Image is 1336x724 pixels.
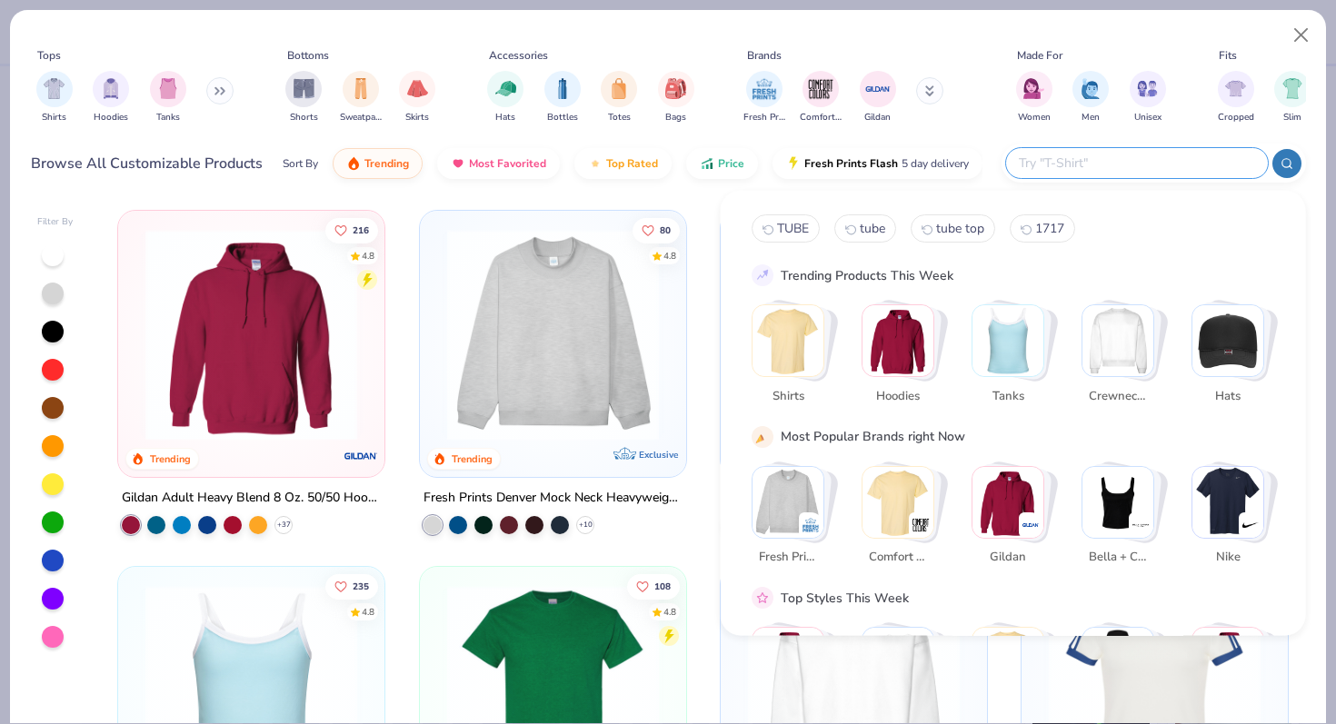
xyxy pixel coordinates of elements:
div: filter for Hats [487,71,523,124]
button: Stack Card Button Nike [1191,465,1275,573]
span: tube [860,220,885,237]
img: Tanks [972,305,1043,376]
div: Fits [1219,47,1237,64]
div: Browse All Customizable Products [31,153,263,174]
div: filter for Fresh Prints [743,71,785,124]
img: Comfort Colors [862,466,933,537]
div: filter for Tanks [150,71,186,124]
button: filter button [860,71,896,124]
img: Fresh Prints [802,515,820,533]
div: filter for Slim [1274,71,1311,124]
div: filter for Shorts [285,71,322,124]
img: Nike [1192,466,1263,537]
button: Stack Card Button Crewnecks [1082,304,1165,412]
button: Stack Card Button Hoodies [862,304,945,412]
img: Cropped Image [1225,78,1246,99]
img: Gildan [1022,515,1040,533]
button: filter button [36,71,73,124]
img: f5d85501-0dbb-4ee4-b115-c08fa3845d83 [438,229,668,441]
div: Fresh Prints Denver Mock Neck Heavyweight Sweatshirt [424,487,683,510]
button: Trending [333,148,423,179]
span: Tanks [156,111,180,124]
div: filter for Women [1016,71,1052,124]
span: Crewnecks [1088,387,1147,405]
img: Gildan logo [344,438,380,474]
span: Fresh Prints Flash [804,156,898,171]
div: filter for Totes [601,71,637,124]
span: Skirts [405,111,429,124]
div: Gildan Adult Heavy Blend 8 Oz. 50/50 Hooded Sweatshirt [122,487,381,510]
span: Unisex [1134,111,1162,124]
img: Shirts [753,305,823,376]
img: party_popper.gif [754,428,771,444]
span: Fresh Prints [743,111,785,124]
img: Gildan Image [864,75,892,103]
img: most_fav.gif [451,156,465,171]
img: Comfort Colors [912,515,930,533]
span: Sweatpants [340,111,382,124]
div: Filter By [37,215,74,229]
div: filter for Unisex [1130,71,1166,124]
img: Bags Image [665,78,685,99]
button: filter button [93,71,129,124]
img: Tanks Image [158,78,178,99]
button: Stack Card Button Fresh Prints [752,465,835,573]
div: filter for Gildan [860,71,896,124]
div: filter for Bags [658,71,694,124]
button: Stack Card Button Shirts [752,304,835,412]
div: 4.8 [663,606,675,620]
img: Bottles Image [553,78,573,99]
img: Comfort Colors Image [807,75,834,103]
button: Most Favorited [437,148,560,179]
img: Skirts Image [407,78,428,99]
img: Sweatpants Image [351,78,371,99]
img: Slim Image [1282,78,1302,99]
div: filter for Skirts [399,71,435,124]
span: Hats [1198,387,1257,405]
button: Close [1284,18,1319,53]
img: Hats Image [495,78,516,99]
button: Like [325,217,378,243]
div: filter for Cropped [1218,71,1254,124]
button: Fresh Prints Flash5 day delivery [773,148,982,179]
span: 80 [659,225,670,234]
div: 4.8 [362,249,374,263]
img: Casual [1192,628,1263,699]
span: Tanks [978,387,1037,405]
div: Made For [1017,47,1062,64]
img: Shorts Image [294,78,314,99]
img: Fresh Prints Image [751,75,778,103]
img: Hoodies [862,305,933,376]
img: Nike [1241,515,1260,533]
span: TUBE [777,220,809,237]
button: TUBE0 [752,214,820,243]
button: filter button [1072,71,1109,124]
button: tube top2 [911,214,995,243]
div: Brands [747,47,782,64]
span: Hats [495,111,515,124]
img: flash.gif [786,156,801,171]
span: Hoodies [868,387,927,405]
div: Most Popular Brands right Now [781,427,965,446]
button: Stack Card Button Hats [1191,304,1275,412]
button: Stack Card Button Gildan [972,465,1055,573]
img: Unisex Image [1137,78,1158,99]
span: Bottles [547,111,578,124]
span: Most Favorited [469,156,546,171]
button: filter button [399,71,435,124]
img: trending.gif [346,156,361,171]
button: Stack Card Button Bella + Canvas [1082,465,1165,573]
div: filter for Bottles [544,71,581,124]
button: filter button [743,71,785,124]
button: Top Rated [574,148,672,179]
img: Hoodies Image [101,78,121,99]
img: Shirts Image [44,78,65,99]
span: Comfort Colors [868,549,927,567]
button: filter button [285,71,322,124]
span: Nike [1198,549,1257,567]
span: Women [1018,111,1051,124]
button: filter button [658,71,694,124]
button: filter button [487,71,523,124]
input: Try "T-Shirt" [1017,153,1255,174]
button: filter button [601,71,637,124]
